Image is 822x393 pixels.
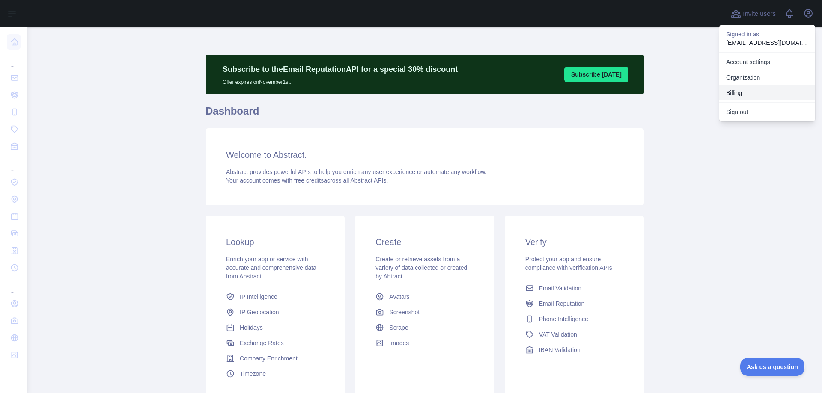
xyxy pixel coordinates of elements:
[7,51,21,68] div: ...
[719,85,815,100] button: Billing
[7,277,21,294] div: ...
[389,293,409,301] span: Avatars
[389,339,409,347] span: Images
[389,308,420,316] span: Screenshot
[240,323,263,332] span: Holidays
[240,293,277,301] span: IP Intelligence
[726,30,808,38] p: Signed in as
[226,256,316,280] span: Enrich your app or service with accurate and comprehensive data from Abstract
[729,7,777,21] button: Invite users
[223,320,328,335] a: Holidays
[539,299,585,308] span: Email Reputation
[719,104,815,120] button: Sign out
[539,330,577,339] span: VAT Validation
[539,284,581,293] span: Email Validation
[240,354,298,363] span: Company Enrichment
[205,104,644,125] h1: Dashboard
[375,236,474,248] h3: Create
[522,296,627,311] a: Email Reputation
[743,9,776,19] span: Invite users
[522,342,627,358] a: IBAN Validation
[539,346,581,354] span: IBAN Validation
[719,70,815,85] a: Organization
[564,67,628,82] button: Subscribe [DATE]
[226,168,487,175] span: Abstract provides powerful APIs to help you enrich any user experience or automate any workflow.
[375,256,467,280] span: Create or retrieve assets from a variety of data collected or created by Abtract
[389,323,408,332] span: Scrape
[223,335,328,351] a: Exchange Rates
[240,369,266,378] span: Timezone
[539,315,588,323] span: Phone Intelligence
[372,304,477,320] a: Screenshot
[522,281,627,296] a: Email Validation
[726,38,808,47] p: [EMAIL_ADDRESS][DOMAIN_NAME]
[226,149,623,161] h3: Welcome to Abstract.
[522,311,627,327] a: Phone Intelligence
[223,63,458,75] p: Subscribe to the Email Reputation API for a special 30 % discount
[372,335,477,351] a: Images
[223,366,328,381] a: Timezone
[223,304,328,320] a: IP Geolocation
[719,54,815,70] a: Account settings
[372,320,477,335] a: Scrape
[525,236,623,248] h3: Verify
[525,256,612,271] span: Protect your app and ensure compliance with verification APIs
[372,289,477,304] a: Avatars
[7,156,21,173] div: ...
[223,289,328,304] a: IP Intelligence
[223,75,458,86] p: Offer expires on November 1st.
[522,327,627,342] a: VAT Validation
[240,339,284,347] span: Exchange Rates
[240,308,279,316] span: IP Geolocation
[740,358,805,376] iframe: Toggle Customer Support
[226,236,324,248] h3: Lookup
[294,177,324,184] span: free credits
[223,351,328,366] a: Company Enrichment
[226,177,388,184] span: Your account comes with across all Abstract APIs.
